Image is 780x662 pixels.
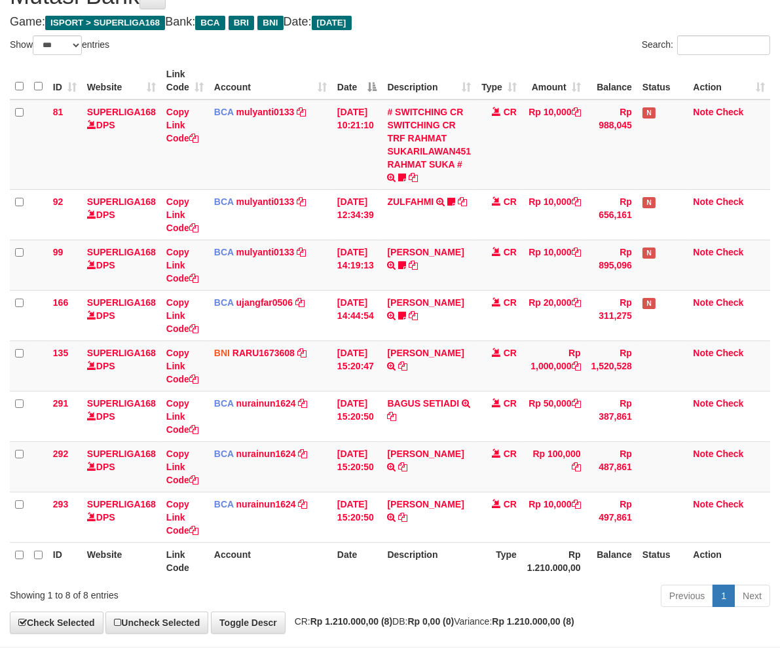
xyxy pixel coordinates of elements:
[693,449,713,459] a: Note
[504,196,517,207] span: CR
[387,449,464,459] a: [PERSON_NAME]
[87,449,156,459] a: SUPERLIGA168
[572,297,581,308] a: Copy Rp 20,000 to clipboard
[522,240,586,290] td: Rp 10,000
[161,62,209,100] th: Link Code: activate to sort column ascending
[214,196,234,207] span: BCA
[522,542,586,579] th: Rp 1.210.000,00
[33,35,82,55] select: Showentries
[504,247,517,257] span: CR
[522,290,586,340] td: Rp 20,000
[82,62,161,100] th: Website: activate to sort column ascending
[716,196,743,207] a: Check
[642,248,656,259] span: Has Note
[734,585,770,607] a: Next
[82,340,161,391] td: DPS
[236,449,296,459] a: nurainun1624
[288,616,574,627] span: CR: DB: Variance:
[10,35,109,55] label: Show entries
[586,100,637,190] td: Rp 988,045
[82,492,161,542] td: DPS
[214,297,234,308] span: BCA
[161,542,209,579] th: Link Code
[87,348,156,358] a: SUPERLIGA168
[53,398,68,409] span: 291
[387,499,464,509] a: [PERSON_NAME]
[232,348,295,358] a: RARU1673608
[409,310,418,321] a: Copy NOVEN ELING PRAYOG to clipboard
[332,189,382,240] td: [DATE] 12:34:39
[297,247,306,257] a: Copy mulyanti0133 to clipboard
[387,398,459,409] a: BAGUS SETIADI
[522,100,586,190] td: Rp 10,000
[492,616,574,627] strong: Rp 1.210.000,00 (8)
[476,542,522,579] th: Type
[82,441,161,492] td: DPS
[398,512,407,523] a: Copy PETER ARIEL KUSTAN to clipboard
[53,247,64,257] span: 99
[398,462,407,472] a: Copy MOHAMMAD FAISHAL D to clipboard
[166,247,198,284] a: Copy Link Code
[586,391,637,441] td: Rp 387,861
[166,196,198,233] a: Copy Link Code
[716,247,743,257] a: Check
[45,16,165,30] span: ISPORT > SUPERLIGA168
[504,297,517,308] span: CR
[586,290,637,340] td: Rp 311,275
[87,398,156,409] a: SUPERLIGA168
[387,348,464,358] a: [PERSON_NAME]
[522,189,586,240] td: Rp 10,000
[716,297,743,308] a: Check
[586,62,637,100] th: Balance
[642,107,656,119] span: Has Note
[82,290,161,340] td: DPS
[332,441,382,492] td: [DATE] 15:20:50
[295,297,305,308] a: Copy ujangfar0506 to clipboard
[82,100,161,190] td: DPS
[299,499,308,509] a: Copy nurainun1624 to clipboard
[236,398,296,409] a: nurainun1624
[82,542,161,579] th: Website
[688,62,770,100] th: Action: activate to sort column ascending
[458,196,467,207] a: Copy ZULFAHMI to clipboard
[312,16,352,30] span: [DATE]
[476,62,522,100] th: Type: activate to sort column ascending
[332,340,382,391] td: [DATE] 15:20:47
[229,16,254,30] span: BRI
[586,340,637,391] td: Rp 1,520,528
[586,492,637,542] td: Rp 497,861
[586,441,637,492] td: Rp 487,861
[586,189,637,240] td: Rp 656,161
[53,499,68,509] span: 293
[572,398,581,409] a: Copy Rp 50,000 to clipboard
[214,247,234,257] span: BCA
[105,612,208,634] a: Uncheck Selected
[195,16,225,30] span: BCA
[504,107,517,117] span: CR
[572,107,581,117] a: Copy Rp 10,000 to clipboard
[48,542,82,579] th: ID
[236,297,293,308] a: ujangfar0506
[166,348,198,384] a: Copy Link Code
[332,391,382,441] td: [DATE] 15:20:50
[214,449,234,459] span: BCA
[87,297,156,308] a: SUPERLIGA168
[209,542,332,579] th: Account
[236,499,296,509] a: nurainun1624
[586,240,637,290] td: Rp 895,096
[209,62,332,100] th: Account: activate to sort column ascending
[10,583,315,602] div: Showing 1 to 8 of 8 entries
[297,348,306,358] a: Copy RARU1673608 to clipboard
[572,361,581,371] a: Copy Rp 1,000,000 to clipboard
[382,542,476,579] th: Description
[82,240,161,290] td: DPS
[504,499,517,509] span: CR
[236,196,295,207] a: mulyanti0133
[504,348,517,358] span: CR
[214,398,234,409] span: BCA
[522,441,586,492] td: Rp 100,000
[409,260,418,270] a: Copy MUHAMMAD REZA to clipboard
[87,196,156,207] a: SUPERLIGA168
[236,107,295,117] a: mulyanti0133
[387,107,471,170] a: # SWITCHING CR SWITCHING CR TRF RAHMAT SUKARILAWAN451 RAHMAT SUKA #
